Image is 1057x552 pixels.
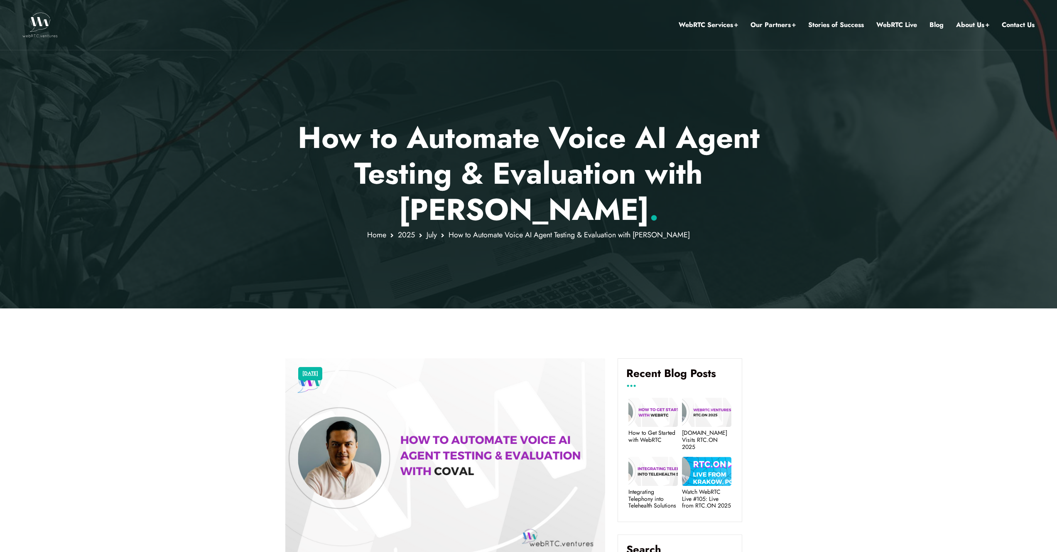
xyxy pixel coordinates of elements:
span: . [649,188,659,231]
a: 2025 [398,229,415,240]
a: [DATE] [302,368,318,379]
a: Our Partners [750,20,796,30]
a: About Us [956,20,989,30]
a: Watch WebRTC Live #105: Live from RTC.ON 2025 [682,488,731,509]
h1: How to Automate Voice AI Agent Testing & Evaluation with [PERSON_NAME] [285,120,772,227]
a: WebRTC Services [679,20,738,30]
a: July [427,229,437,240]
a: Contact Us [1002,20,1035,30]
a: Blog [929,20,944,30]
span: How to Automate Voice AI Agent Testing & Evaluation with [PERSON_NAME] [449,229,690,240]
img: WebRTC.ventures [22,12,58,37]
a: [DOMAIN_NAME] Visits RTC.ON 2025 [682,429,731,450]
a: How to Get Started with WebRTC [628,429,678,444]
a: Stories of Success [808,20,864,30]
a: Integrating Telephony into Telehealth Solutions [628,488,678,509]
a: Home [367,229,386,240]
a: WebRTC Live [876,20,917,30]
h4: Recent Blog Posts [626,367,733,386]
